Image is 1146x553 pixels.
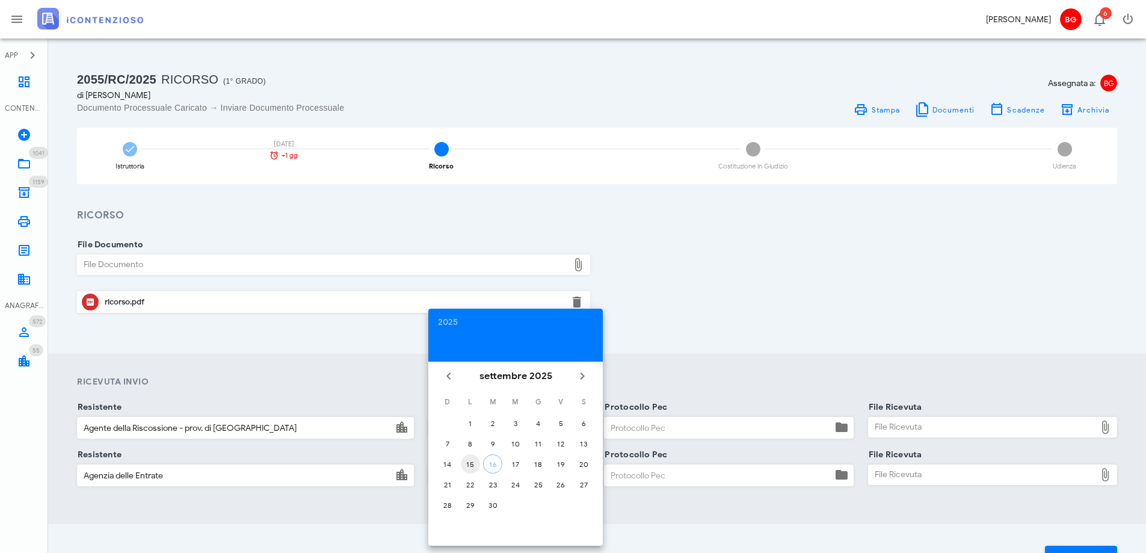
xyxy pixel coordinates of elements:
[483,413,502,433] button: 2
[483,434,502,453] button: 9
[574,413,593,433] button: 6
[529,413,548,433] button: 4
[74,449,122,461] label: Resistente
[551,454,570,474] button: 19
[78,255,568,274] div: File Documento
[434,142,449,156] span: 2
[438,460,457,469] div: 14
[438,454,457,474] button: 14
[483,475,502,494] button: 23
[932,105,975,114] span: Documenti
[77,375,1117,388] h4: Ricevuta Invio
[506,434,525,453] button: 10
[437,392,458,412] th: D
[29,176,48,188] span: Distintivo
[263,141,305,147] div: [DATE]
[77,102,590,114] div: Documento Processuale Caricato → Inviare Documento Processuale
[551,480,570,489] div: 26
[506,480,525,489] div: 24
[105,292,562,312] div: Clicca per aprire un'anteprima del file o scaricarlo
[483,454,502,474] button: 16
[82,294,99,310] button: Clicca per aprire un'anteprima del file o scaricarlo
[1056,5,1085,34] button: BG
[461,413,480,433] button: 1
[986,13,1051,26] div: [PERSON_NAME]
[438,439,457,448] div: 7
[1048,77,1095,90] span: Assegnata a:
[29,147,48,159] span: Distintivo
[574,480,593,489] div: 27
[1100,75,1117,91] span: BG
[529,460,548,469] div: 18
[282,152,298,159] span: +1 gg
[550,392,572,412] th: V
[5,103,43,114] div: CONTENZIOSO
[506,454,525,474] button: 17
[74,401,122,413] label: Resistente
[907,101,982,118] button: Documenti
[460,392,481,412] th: L
[438,318,593,327] div: 2025
[718,163,788,170] div: Costituzione in Giudizio
[29,315,46,327] span: Distintivo
[77,89,590,102] div: di [PERSON_NAME]
[746,142,760,156] span: 3
[461,495,480,514] button: 29
[505,392,526,412] th: M
[484,460,502,469] div: 16
[483,439,502,448] div: 9
[574,475,593,494] button: 27
[461,480,480,489] div: 22
[32,149,45,157] span: 1041
[574,454,593,474] button: 20
[551,434,570,453] button: 12
[529,480,548,489] div: 25
[438,495,457,514] button: 28
[605,465,831,486] input: Protocollo Pec
[461,501,480,510] div: 29
[1058,142,1072,156] span: 4
[551,475,570,494] button: 26
[1100,7,1112,19] span: Distintivo
[105,297,562,307] div: ricorso.pdf
[869,465,1095,484] div: File Ricevuta
[529,434,548,453] button: 11
[982,101,1053,118] button: Scadenze
[551,460,570,469] div: 19
[74,239,143,251] label: File Documento
[461,439,480,448] div: 8
[32,347,40,354] span: 55
[475,364,557,388] button: settembre 2025
[506,439,525,448] div: 10
[1006,105,1045,114] span: Scadenze
[161,73,218,86] span: Ricorso
[529,439,548,448] div: 11
[461,419,480,428] div: 1
[77,73,156,86] span: 2055/RC/2025
[551,439,570,448] div: 12
[846,101,907,118] a: Stampa
[574,439,593,448] div: 13
[605,418,831,438] input: Protocollo Pec
[601,449,667,461] label: Protocollo Pec
[425,401,471,413] label: Data Invio
[1053,163,1076,170] div: Udienza
[574,434,593,453] button: 13
[32,178,45,186] span: 1159
[601,401,667,413] label: Protocollo Pec
[29,344,43,356] span: Distintivo
[1060,8,1082,30] span: BG
[529,454,548,474] button: 18
[438,434,457,453] button: 7
[461,434,480,453] button: 8
[461,460,480,469] div: 15
[483,495,502,514] button: 30
[574,460,593,469] div: 20
[506,413,525,433] button: 3
[574,419,593,428] div: 6
[870,105,900,114] span: Stampa
[865,449,922,461] label: File Ricevuta
[1052,101,1117,118] button: Archivia
[482,392,504,412] th: M
[37,8,143,29] img: logo-text-2x.png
